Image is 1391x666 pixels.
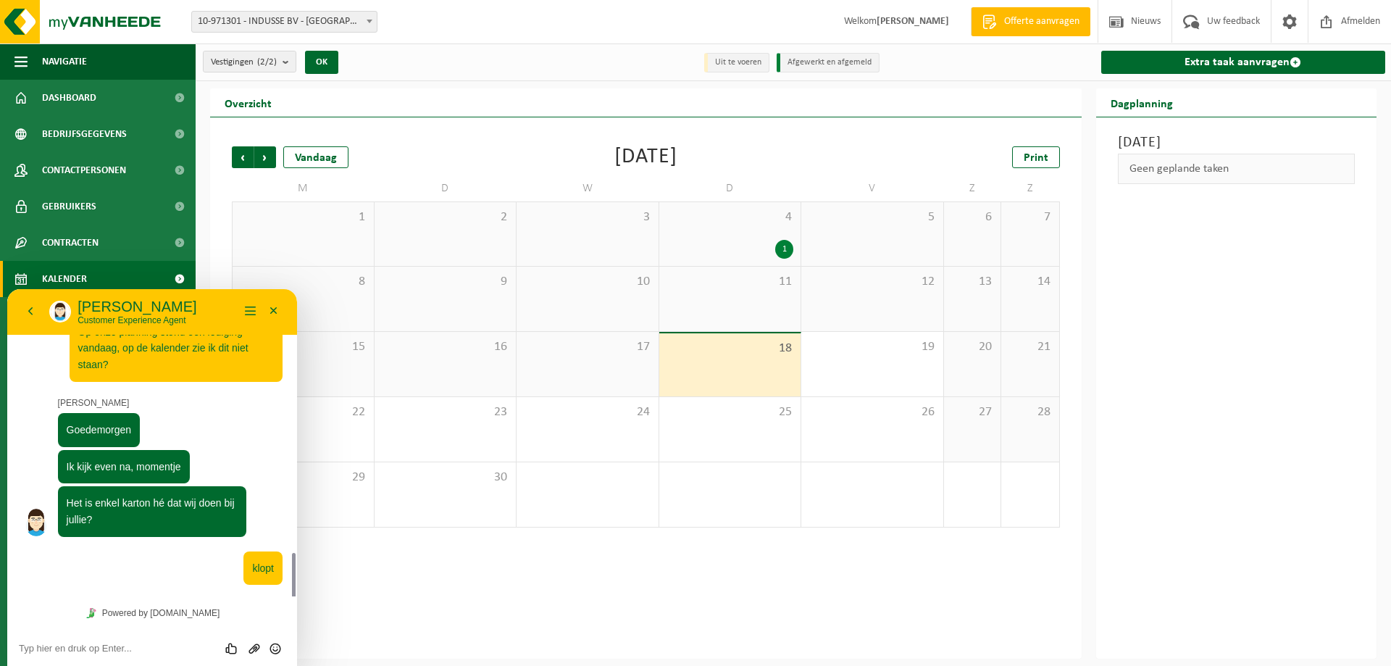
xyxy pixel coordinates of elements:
[524,274,651,290] span: 10
[1008,339,1051,355] span: 21
[1118,154,1356,184] div: Geen geplande taken
[809,274,936,290] span: 12
[524,209,651,225] span: 3
[1001,14,1083,29] span: Offerte aanvragen
[951,209,994,225] span: 6
[211,51,277,73] span: Vestigingen
[809,339,936,355] span: 19
[614,146,677,168] div: [DATE]
[382,470,509,486] span: 30
[240,274,367,290] span: 8
[257,352,278,367] button: Emoji invoeren
[971,7,1090,36] a: Offerte aanvragen
[254,146,276,168] span: Volgende
[232,146,254,168] span: Vorige
[375,175,517,201] td: D
[877,16,949,27] strong: [PERSON_NAME]
[42,80,96,116] span: Dashboard
[203,51,296,72] button: Vestigingen(2/2)
[809,209,936,225] span: 5
[382,404,509,420] span: 23
[232,175,375,201] td: M
[1012,146,1060,168] a: Print
[1008,209,1051,225] span: 7
[7,289,297,666] iframe: chat widget
[667,341,794,357] span: 18
[382,274,509,290] span: 9
[775,240,793,259] div: 1
[79,319,89,329] img: Tawky_16x16.svg
[257,57,277,67] count: (2/2)
[240,209,367,225] span: 1
[192,12,377,32] span: 10-971301 - INDUSSE BV - ROESELARE
[214,352,237,367] div: Beoordeel deze chat
[1096,88,1187,117] h2: Dagplanning
[42,43,87,80] span: Navigatie
[236,352,257,367] button: Upload bestand
[42,261,87,297] span: Kalender
[1024,152,1048,164] span: Print
[73,315,217,333] a: Powered by [DOMAIN_NAME]
[214,352,278,367] div: Group of buttons
[191,11,377,33] span: 10-971301 - INDUSSE BV - ROESELARE
[801,175,944,201] td: V
[704,53,769,72] li: Uit te voeren
[1118,132,1356,154] h3: [DATE]
[42,152,126,188] span: Contactpersonen
[944,175,1002,201] td: Z
[667,209,794,225] span: 4
[777,53,880,72] li: Afgewerkt en afgemeld
[1101,51,1386,74] a: Extra taak aanvragen
[210,88,286,117] h2: Overzicht
[951,274,994,290] span: 13
[240,470,367,486] span: 29
[659,175,802,201] td: D
[809,404,936,420] span: 26
[382,339,509,355] span: 16
[42,116,127,152] span: Bedrijfsgegevens
[240,339,367,355] span: 15
[1008,274,1051,290] span: 14
[517,175,659,201] td: W
[382,209,509,225] span: 2
[42,188,96,225] span: Gebruikers
[951,404,994,420] span: 27
[1001,175,1059,201] td: Z
[240,404,367,420] span: 22
[667,274,794,290] span: 11
[524,404,651,420] span: 24
[305,51,338,74] button: OK
[951,339,994,355] span: 20
[524,339,651,355] span: 17
[283,146,348,168] div: Vandaag
[1008,404,1051,420] span: 28
[667,404,794,420] span: 25
[42,225,99,261] span: Contracten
